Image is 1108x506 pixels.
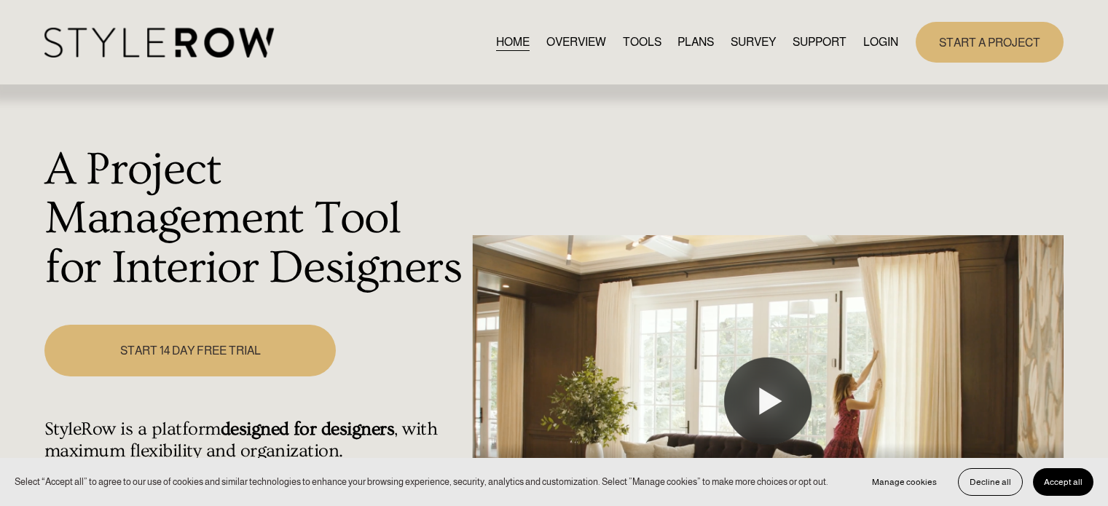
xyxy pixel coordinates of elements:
[1033,468,1093,496] button: Accept all
[958,468,1023,496] button: Decline all
[546,32,606,52] a: OVERVIEW
[623,32,661,52] a: TOOLS
[872,477,937,487] span: Manage cookies
[44,419,465,462] h4: StyleRow is a platform , with maximum flexibility and organization.
[970,477,1011,487] span: Decline all
[731,32,776,52] a: SURVEY
[677,32,714,52] a: PLANS
[916,22,1064,62] a: START A PROJECT
[724,357,812,445] button: Play
[861,468,948,496] button: Manage cookies
[863,32,898,52] a: LOGIN
[221,419,395,440] strong: designed for designers
[1044,477,1083,487] span: Accept all
[793,32,846,52] a: folder dropdown
[496,32,530,52] a: HOME
[44,325,336,376] a: START 14 DAY FREE TRIAL
[793,33,846,51] span: SUPPORT
[44,28,274,58] img: StyleRow
[44,146,465,293] h1: A Project Management Tool for Interior Designers
[15,475,828,489] p: Select “Accept all” to agree to our use of cookies and similar technologies to enhance your brows...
